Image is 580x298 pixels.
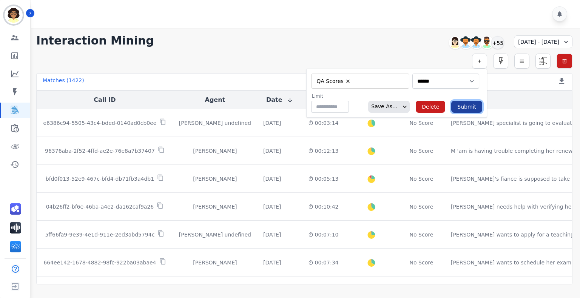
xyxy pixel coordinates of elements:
[94,95,116,104] button: Call ID
[43,77,84,87] div: Matches ( 1422 )
[205,95,225,104] button: Agent
[263,203,281,210] div: [DATE]
[451,101,482,113] button: Submit
[263,147,281,155] div: [DATE]
[43,119,156,127] p: e6386c94-5505-43c4-bded-0140ad0cb0ee
[410,175,433,183] div: No Score
[46,203,154,210] p: 04b26ff2-bf6e-46ba-a4e2-da162caf9a26
[179,231,251,238] div: [PERSON_NAME] undefined
[308,175,339,183] div: 00:05:13
[36,34,154,48] h1: Interaction Mining
[368,101,397,113] div: Save As...
[263,119,281,127] div: [DATE]
[179,119,251,127] div: [PERSON_NAME] undefined
[313,77,404,86] ul: selected options
[263,231,281,238] div: [DATE]
[308,259,339,266] div: 00:07:34
[45,231,154,238] p: 5ff66fa9-9e39-4e1d-911e-2ed3abd5794c
[179,147,251,155] div: [PERSON_NAME]
[345,78,351,84] button: Remove QA Scores
[266,95,293,104] button: Date
[43,259,156,266] p: 664ee142-1678-4882-98fc-922ba03abae4
[308,119,339,127] div: 00:03:14
[410,231,433,238] div: No Score
[45,147,155,155] p: 96376aba-2f52-4ffd-ae2e-76e8a7b37407
[308,231,339,238] div: 00:07:10
[514,35,572,48] div: [DATE] - [DATE]
[308,203,339,210] div: 00:10:42
[410,203,433,210] div: No Score
[308,147,339,155] div: 00:12:13
[410,259,433,266] div: No Score
[491,36,504,49] div: +55
[312,93,349,99] label: Limit
[410,119,433,127] div: No Score
[46,175,154,183] p: bfd0f013-52e9-467c-bfd4-db71fb3a4db1
[416,101,445,113] button: Delete
[5,6,23,24] img: Bordered avatar
[179,203,251,210] div: [PERSON_NAME]
[263,175,281,183] div: [DATE]
[410,147,433,155] div: No Score
[263,259,281,266] div: [DATE]
[179,259,251,266] div: [PERSON_NAME]
[314,78,353,85] li: QA Scores
[179,175,251,183] div: [PERSON_NAME]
